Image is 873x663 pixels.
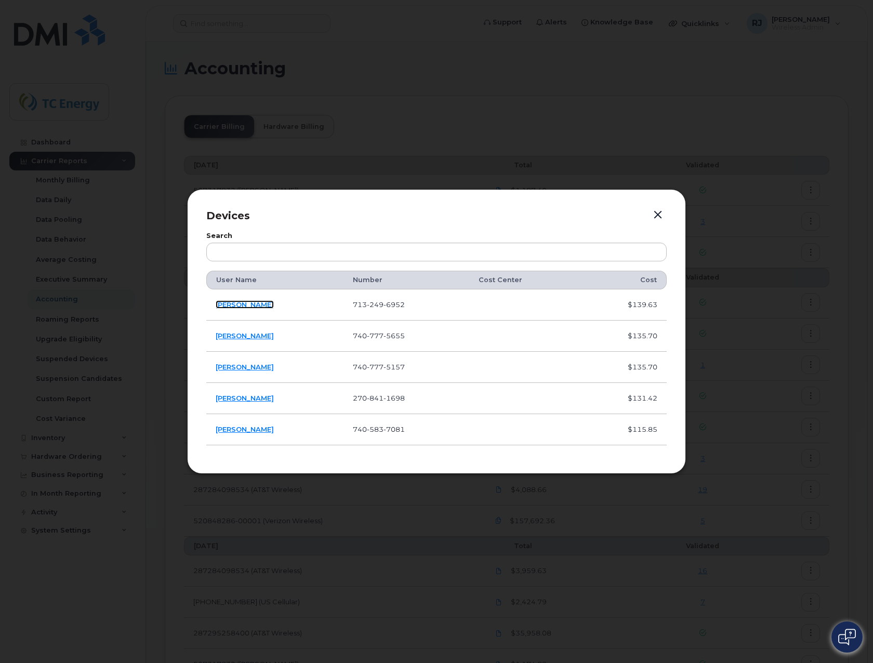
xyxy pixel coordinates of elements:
[367,425,383,433] span: 583
[580,321,667,352] td: $135.70
[469,271,580,289] th: Cost Center
[383,363,405,371] span: 5157
[383,300,405,309] span: 6952
[580,289,667,321] td: $139.63
[216,363,274,371] a: [PERSON_NAME]
[353,363,405,371] span: 740
[216,425,274,433] a: [PERSON_NAME]
[367,331,383,340] span: 777
[367,394,383,402] span: 841
[367,363,383,371] span: 777
[216,394,274,402] a: [PERSON_NAME]
[343,271,469,289] th: Number
[838,629,856,645] img: Open chat
[206,233,667,240] label: Search
[580,352,667,383] td: $135.70
[383,425,405,433] span: 7081
[383,331,405,340] span: 5655
[206,208,667,223] p: Devices
[383,394,405,402] span: 1698
[367,300,383,309] span: 249
[206,271,343,289] th: User Name
[353,394,405,402] span: 270
[353,425,405,433] span: 740
[353,331,405,340] span: 740
[353,300,405,309] span: 713
[216,331,274,340] a: [PERSON_NAME]
[580,383,667,414] td: $131.42
[216,300,274,309] a: [PERSON_NAME]
[580,414,667,445] td: $115.85
[580,271,667,289] th: Cost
